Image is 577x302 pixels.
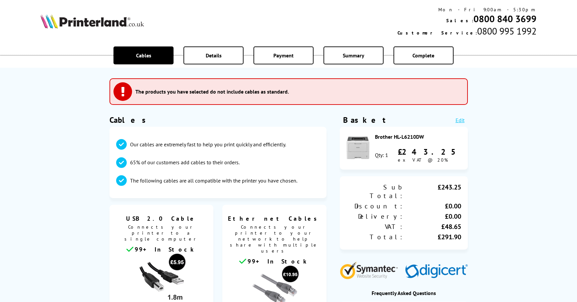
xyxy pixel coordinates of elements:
[397,7,537,13] div: Mon - Fri 9:00am - 5:30pm
[273,52,294,59] span: Payment
[109,115,326,125] h1: Cables
[405,264,468,279] img: Digicert
[226,222,323,257] span: Connects your printer to your network to help share with multiple users
[346,212,404,221] div: Delivery:
[113,222,210,245] span: Connects your printer to a single computer
[206,52,222,59] span: Details
[346,202,404,210] div: Discount:
[375,133,461,140] div: Brother HL-L6210DW
[375,152,388,158] div: Qty: 1
[404,212,461,221] div: £0.00
[135,246,196,253] span: 99+ In Stock
[130,159,240,166] p: 65% of our customers add cables to their orders.
[136,52,151,59] span: Cables
[343,52,364,59] span: Summary
[397,30,477,36] span: Customer Service:
[340,260,402,279] img: Symantec Website Security
[346,136,370,159] img: Brother HL-L6210DW
[346,233,404,241] div: Total:
[114,215,209,222] span: USB 2.0 Cable
[248,258,309,265] span: 99+ In Stock
[404,233,461,241] div: £291.90
[340,290,468,296] div: Frequently Asked Questions
[343,115,386,125] div: Basket
[404,202,461,210] div: £0.00
[477,25,537,37] span: 0800 995 1992
[130,141,286,148] p: Our cables are extremely fast to help you print quickly and efficiently.
[40,14,144,29] img: Printerland Logo
[398,157,448,163] span: ex VAT @ 20%
[412,52,434,59] span: Complete
[404,183,461,200] div: £243.25
[346,183,404,200] div: Sub Total:
[446,18,473,24] span: Sales:
[227,215,322,222] span: Ethernet Cables
[130,177,297,184] p: The following cables are all compatible with the printer you have chosen.
[346,222,404,231] div: VAT:
[456,117,465,123] a: Edit
[398,147,461,157] div: £243.25
[135,88,289,95] h3: The products you have selected do not include cables as standard.
[404,222,461,231] div: £48.65
[473,13,537,25] a: 0800 840 3699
